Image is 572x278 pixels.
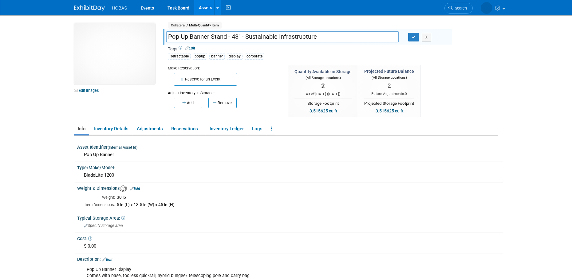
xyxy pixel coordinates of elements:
[206,123,247,134] a: Inventory Ledger
[174,73,237,86] button: Reserve for an Event
[77,163,503,171] div: Type/Make/Model:
[74,87,101,94] a: Edit Images
[84,223,123,228] span: Specify storage area
[117,195,498,200] div: 30 lb
[388,82,391,89] span: 2
[248,123,266,134] a: Logs
[364,74,414,80] div: (All Storage Locations)
[168,53,191,60] div: Retractable
[168,22,222,29] span: Collateral / Multi-Quantity Item
[294,75,352,80] div: (All Storage Locations)
[168,65,279,71] div: Make Reservation:
[405,92,407,96] span: 0
[77,255,503,263] div: Description:
[364,99,414,107] div: Projected Storage Footprint
[227,53,243,60] div: display
[82,170,498,180] div: BladeLite 1200
[117,202,498,208] div: 5 in (L) x 13.5 in (W) x 45 in (H)
[245,53,264,60] div: corporate
[481,2,492,14] img: Lia Chowdhury
[168,86,279,96] div: Adjust Inventory in Storage:
[185,46,195,50] a: Edit
[294,99,352,107] div: Storage Footprint
[422,33,431,41] button: X
[90,123,132,134] a: Inventory Details
[74,23,155,84] img: View Images
[77,216,125,221] span: Typical Storage Area:
[174,98,202,108] button: Add
[209,53,225,60] div: banner
[364,91,414,96] div: Future Adjustments:
[374,108,405,114] div: 3.515625 cu ft
[82,241,498,251] div: $ 0.00
[77,143,503,150] div: Asset Identifier :
[208,98,237,108] button: Remove
[328,92,339,96] span: [DATE]
[130,186,140,191] a: Edit
[74,5,105,11] img: ExhibitDay
[364,68,414,74] div: Projected Future Balance
[120,185,127,192] img: Asset Weight and Dimensions
[453,6,467,10] span: Search
[133,123,166,134] a: Adjustments
[102,257,112,262] a: Edit
[321,82,325,90] span: 2
[108,145,137,150] small: (Internal Asset Id)
[77,184,503,192] div: Weight & Dimensions
[112,6,127,10] span: HOBAS
[444,3,473,14] a: Search
[82,150,498,159] div: Pop Up Banner
[77,234,503,242] div: Cost:
[308,108,339,114] div: 3.515625 cu ft
[74,123,89,134] a: Info
[168,123,205,134] a: Reservations
[168,46,448,64] div: Tags
[193,53,207,60] div: popup
[294,92,352,97] div: As of [DATE] ( )
[85,201,115,208] td: Item Dimensions:
[85,194,115,201] td: Weight:
[294,69,352,75] div: Quantity Available in Storage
